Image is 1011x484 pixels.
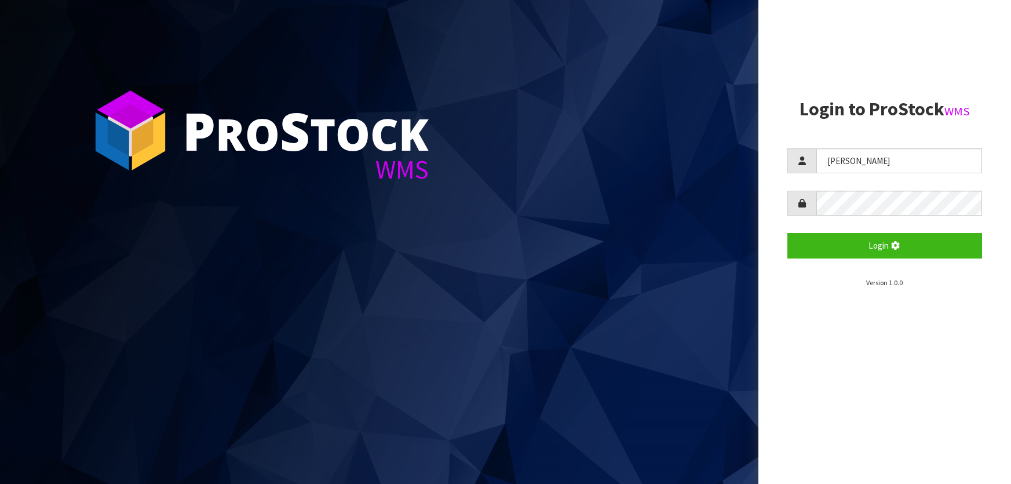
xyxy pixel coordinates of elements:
small: WMS [944,104,970,119]
h2: Login to ProStock [787,99,982,119]
span: P [183,95,216,166]
button: Login [787,233,982,258]
span: S [280,95,310,166]
div: WMS [183,157,429,183]
input: Username [816,148,982,173]
small: Version 1.0.0 [866,278,903,287]
img: ProStock Cube [87,87,174,174]
div: ro tock [183,104,429,157]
